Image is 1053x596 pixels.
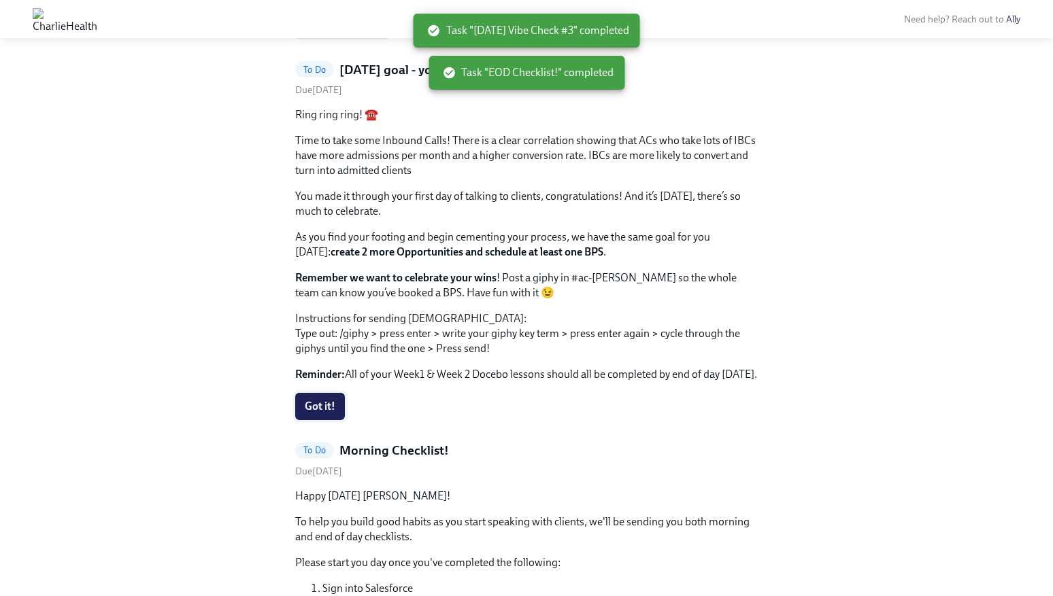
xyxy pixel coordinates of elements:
p: All of your Week1 & Week 2 Docebo lessons should all be completed by end of day [DATE]. [295,367,758,382]
h5: Morning Checklist! [339,442,449,459]
p: You made it through your first day of talking to clients, congratulations! And it’s [DATE], there... [295,189,758,219]
p: ! Post a giphy in #ac-[PERSON_NAME] so the whole team can know you’ve booked a BPS. Have fun with... [295,270,758,300]
p: Ring ring ring! ☎️ [295,107,758,122]
p: As you find your footing and begin cementing your process, we have the same goal for you [DATE]: . [295,230,758,260]
strong: Remember we want to celebrate your wins [295,271,497,284]
a: Ally [1006,14,1020,25]
span: To Do [295,65,334,75]
span: Got it! [305,400,335,413]
span: Saturday, October 4th 2025, 6:00 am [295,84,342,96]
span: Need help? Reach out to [904,14,1020,25]
p: Happy [DATE] [PERSON_NAME]! [295,489,758,504]
span: Saturday, October 4th 2025, 8:40 am [295,466,342,477]
a: To Do[DATE] goal - you got this!Due[DATE] [295,61,758,97]
span: Task "[DATE] Vibe Check #3" completed [427,23,629,38]
p: Please start you day once you've completed the following: [295,555,758,570]
strong: Reminder: [295,368,345,381]
p: To help you build good habits as you start speaking with clients, we'll be sending you both morni... [295,514,758,544]
strong: create 2 more Opportunities and schedule at least one BPS [331,245,603,258]
li: Sign into Salesforce [322,581,758,596]
button: Got it! [295,393,345,420]
img: CharlieHealth [33,8,97,30]
a: To DoMorning Checklist!Due[DATE] [295,442,758,478]
span: Task "EOD Checklist!" completed [442,65,614,80]
h5: [DATE] goal - you got this! [339,61,490,79]
p: Time to take some Inbound Calls! There is a clear correlation showing that ACs who take lots of I... [295,133,758,178]
span: To Do [295,445,334,455]
p: Instructions for sending [DEMOGRAPHIC_DATA]: Type out: /giphy > press enter > write your giphy ke... [295,311,758,356]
